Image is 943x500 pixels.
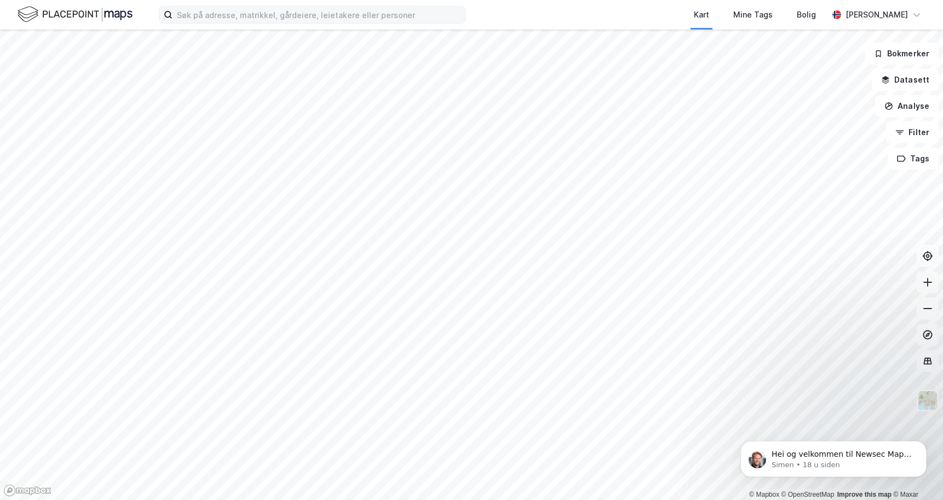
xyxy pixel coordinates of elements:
[733,8,773,21] div: Mine Tags
[797,8,816,21] div: Bolig
[694,8,709,21] div: Kart
[173,7,465,23] input: Søk på adresse, matrikkel, gårdeiere, leietakere eller personer
[18,5,133,24] img: logo.f888ab2527a4732fd821a326f86c7f29.svg
[846,8,908,21] div: [PERSON_NAME]
[724,418,943,495] iframe: Intercom notifications melding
